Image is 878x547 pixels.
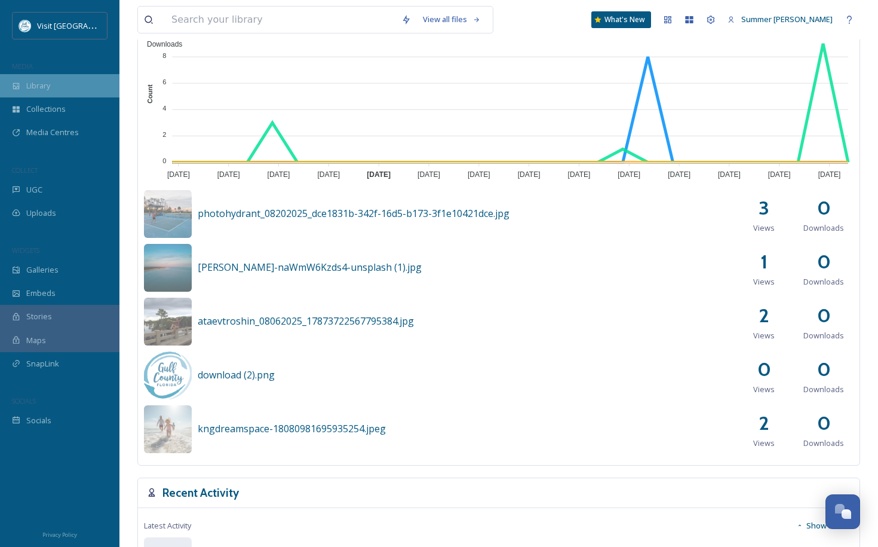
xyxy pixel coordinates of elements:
h2: 0 [817,301,831,330]
span: Downloads [803,438,844,449]
span: Visit [GEOGRAPHIC_DATA] [37,20,130,31]
span: Stories [26,311,52,322]
span: Downloads [803,222,844,234]
h2: 0 [817,194,831,222]
span: Library [26,80,50,91]
img: 03f05b72-de5a-4fe4-845f-a96b5e170604.jpg [144,244,192,292]
span: Views [753,276,775,288]
a: What's New [591,11,651,28]
a: View all files [417,8,487,31]
h2: 0 [817,247,831,276]
span: SnapLink [26,358,59,369]
span: UGC [26,184,42,195]
span: Socials [26,415,51,426]
tspan: 6 [162,78,166,85]
h2: 0 [757,355,771,384]
h2: 2 [759,301,769,330]
tspan: 4 [162,105,166,112]
span: Collections [26,103,66,115]
span: Galleries [26,264,59,276]
h3: Recent Activity [162,484,239,502]
tspan: [DATE] [768,170,791,179]
tspan: [DATE] [167,170,190,179]
tspan: 8 [162,52,166,59]
span: SOCIALS [12,396,36,405]
span: Maps [26,335,46,346]
tspan: 2 [162,131,166,138]
span: kngdreamspace-18080981695935254.jpeg [198,422,386,435]
tspan: [DATE] [217,170,240,179]
span: Downloads [803,330,844,341]
span: Uploads [26,207,56,219]
span: Views [753,222,775,234]
button: Show More [790,514,854,537]
span: Downloads [138,40,182,48]
tspan: [DATE] [718,170,741,179]
tspan: 0 [162,157,166,164]
img: download%20%282%29.png [19,20,31,32]
span: Privacy Policy [42,531,77,539]
a: Privacy Policy [42,527,77,541]
tspan: [DATE] [417,170,440,179]
span: Views [753,438,775,449]
span: Latest Activity [144,520,191,531]
h2: 1 [760,247,768,276]
a: Summer [PERSON_NAME] [722,8,839,31]
span: [PERSON_NAME]-naWmW6Kzds4-unsplash (1).jpg [198,261,422,274]
span: Downloads [803,276,844,288]
tspan: [DATE] [618,170,640,179]
tspan: [DATE] [317,170,340,179]
tspan: [DATE] [668,170,690,179]
h2: 0 [817,409,831,438]
tspan: [DATE] [518,170,541,179]
span: Embeds [26,288,56,299]
span: WIDGETS [12,246,39,255]
tspan: [DATE] [468,170,490,179]
img: 4fdb60df-810c-4837-a1c8-46c9ab73c3e5.jpg [144,298,192,346]
span: Media Centres [26,127,79,138]
tspan: [DATE] [568,170,591,179]
button: Open Chat [825,494,860,529]
img: 373dad86-d1c1-4f3d-b812-64195f0539a3.jpg [144,190,192,238]
h2: 2 [759,409,769,438]
span: photohydrant_08202025_dce1831b-342f-16d5-b173-3f1e10421dce.jpg [198,207,509,220]
h2: 3 [759,194,769,222]
tspan: [DATE] [818,170,841,179]
span: Summer [PERSON_NAME] [741,14,833,25]
span: download (2).png [198,368,275,381]
tspan: [DATE] [268,170,290,179]
tspan: [DATE] [367,170,391,179]
span: Views [753,384,775,395]
text: Count [146,84,154,103]
span: ataevtroshin_08062025_17873722567795384.jpg [198,314,414,328]
img: 5ddb7f81-7ba3-4145-85ad-b65a49f097ac.jpg [144,405,192,453]
img: 02f8a9b0-39cd-4375-a2f9-bbeb56f739ed.jpg [144,352,192,399]
span: Downloads [803,384,844,395]
span: Views [753,330,775,341]
span: COLLECT [12,166,38,175]
h2: 0 [817,355,831,384]
span: MEDIA [12,62,33,71]
input: Search your library [165,7,395,33]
